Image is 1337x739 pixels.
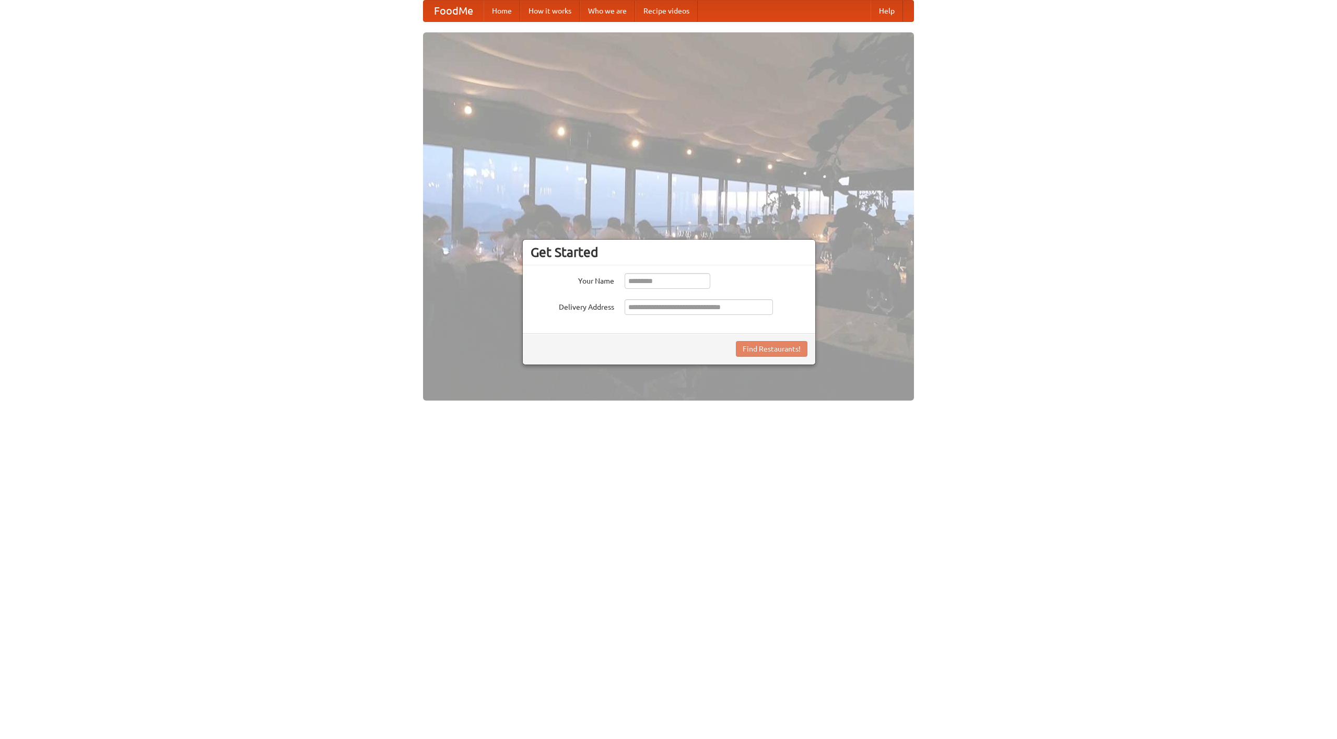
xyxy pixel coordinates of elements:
a: How it works [520,1,580,21]
a: Recipe videos [635,1,698,21]
button: Find Restaurants! [736,341,807,357]
a: Who we are [580,1,635,21]
a: Help [871,1,903,21]
a: Home [484,1,520,21]
a: FoodMe [424,1,484,21]
label: Delivery Address [531,299,614,312]
label: Your Name [531,273,614,286]
h3: Get Started [531,244,807,260]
